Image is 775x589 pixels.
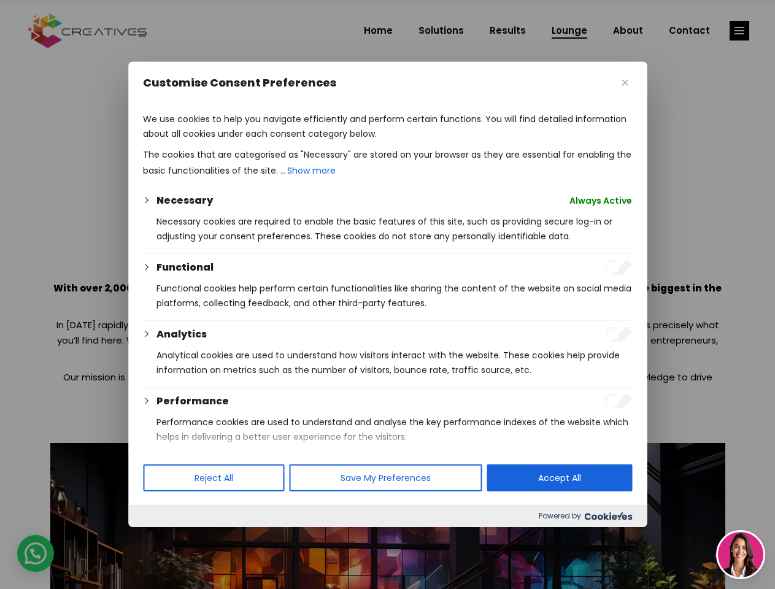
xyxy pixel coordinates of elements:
img: Cookieyes logo [584,512,632,520]
button: Save My Preferences [289,464,482,491]
p: We use cookies to help you navigate efficiently and perform certain functions. You will find deta... [143,112,632,141]
button: Reject All [143,464,284,491]
input: Enable Analytics [605,327,632,342]
button: Performance [156,394,229,409]
button: Analytics [156,327,207,342]
p: Performance cookies are used to understand and analyse the key performance indexes of the website... [156,415,632,444]
img: Close [622,80,628,86]
p: Analytical cookies are used to understand how visitors interact with the website. These cookies h... [156,348,632,377]
button: Close [617,75,632,90]
button: Accept All [487,464,632,491]
span: Customise Consent Preferences [143,75,336,90]
button: Show more [286,162,337,179]
button: Functional [156,260,214,275]
p: Necessary cookies are required to enable the basic features of this site, such as providing secur... [156,214,632,244]
p: The cookies that are categorised as "Necessary" are stored on your browser as they are essential ... [143,147,632,179]
p: Functional cookies help perform certain functionalities like sharing the content of the website o... [156,281,632,310]
img: agent [718,532,763,577]
input: Enable Functional [605,260,632,275]
input: Enable Performance [605,394,632,409]
button: Necessary [156,193,213,208]
div: Powered by [128,505,647,527]
span: Always Active [569,193,632,208]
div: Customise Consent Preferences [128,62,647,527]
